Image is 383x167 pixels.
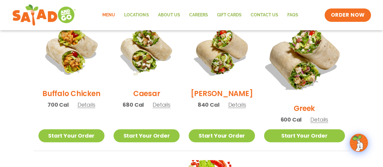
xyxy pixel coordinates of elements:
span: 840 Cal [198,101,220,109]
a: About Us [153,8,184,22]
span: ORDER NOW [331,12,365,19]
span: Details [310,116,328,123]
a: Start Your Order [264,129,345,142]
a: Locations [120,8,153,22]
a: Contact Us [246,8,282,22]
a: ORDER NOW [325,8,371,22]
span: 600 Cal [280,115,302,124]
img: Product photo for Cobb Wrap [189,18,255,84]
img: Product photo for Caesar Wrap [114,18,180,84]
a: FAQs [282,8,302,22]
h2: Greek [294,103,315,114]
img: wpChatIcon [350,134,367,151]
img: Product photo for Greek Wrap [257,11,352,105]
a: GIFT CARDS [212,8,246,22]
a: Menu [98,8,120,22]
span: 700 Cal [48,101,69,109]
img: Product photo for Buffalo Chicken Wrap [38,18,104,84]
span: Details [153,101,170,109]
a: Start Your Order [114,129,180,142]
h2: [PERSON_NAME] [190,88,253,99]
nav: Menu [98,8,302,22]
a: Careers [184,8,212,22]
a: Start Your Order [189,129,255,142]
a: Start Your Order [38,129,104,142]
h2: Buffalo Chicken [42,88,100,99]
h2: Caesar [133,88,160,99]
span: Details [228,101,246,109]
img: new-SAG-logo-768×292 [12,3,76,27]
span: Details [78,101,95,109]
span: 680 Cal [123,101,144,109]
